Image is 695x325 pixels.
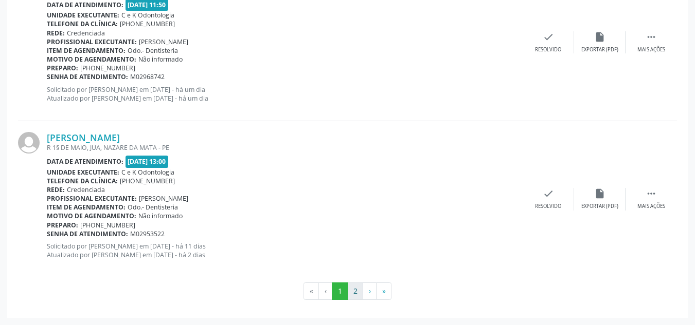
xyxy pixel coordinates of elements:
b: Motivo de agendamento: [47,55,136,64]
span: C e K Odontologia [121,11,174,20]
b: Preparo: [47,64,78,72]
span: Odo.- Dentisteria [128,46,178,55]
span: [PHONE_NUMBER] [120,177,175,185]
div: Exportar (PDF) [581,203,618,210]
b: Telefone da clínica: [47,177,118,185]
i: insert_drive_file [594,188,605,199]
span: Não informado [138,55,183,64]
i:  [646,188,657,199]
b: Item de agendamento: [47,203,126,212]
b: Data de atendimento: [47,1,123,9]
div: Exportar (PDF) [581,46,618,53]
b: Rede: [47,29,65,37]
p: Solicitado por [PERSON_NAME] em [DATE] - há um dia Atualizado por [PERSON_NAME] em [DATE] - há um... [47,85,523,103]
div: Mais ações [637,203,665,210]
div: Resolvido [535,203,561,210]
span: [DATE] 13:00 [126,156,169,167]
b: Item de agendamento: [47,46,126,55]
div: Resolvido [535,46,561,53]
span: [PHONE_NUMBER] [80,64,135,72]
button: Go to next page [363,282,377,300]
i: insert_drive_file [594,31,605,43]
i:  [646,31,657,43]
span: Não informado [138,212,183,220]
span: M02953522 [130,230,165,238]
b: Rede: [47,185,65,194]
p: Solicitado por [PERSON_NAME] em [DATE] - há 11 dias Atualizado por [PERSON_NAME] em [DATE] - há 2... [47,242,523,259]
b: Preparo: [47,221,78,230]
b: Profissional executante: [47,37,137,46]
b: Motivo de agendamento: [47,212,136,220]
span: [PERSON_NAME] [139,37,188,46]
button: Go to page 2 [347,282,363,300]
b: Senha de atendimento: [47,72,128,81]
a: [PERSON_NAME] [47,132,120,143]
b: Telefone da clínica: [47,20,118,28]
button: Go to page 1 [332,282,348,300]
span: [PHONE_NUMBER] [80,221,135,230]
b: Data de atendimento: [47,157,123,166]
b: Profissional executante: [47,194,137,203]
i: check [543,188,554,199]
span: C e K Odontologia [121,168,174,177]
button: Go to last page [376,282,391,300]
div: R 1§ DE MAIO, JUA, NAZARE DA MATA - PE [47,143,523,152]
ul: Pagination [18,282,677,300]
b: Unidade executante: [47,11,119,20]
i: check [543,31,554,43]
b: Senha de atendimento: [47,230,128,238]
span: [PERSON_NAME] [139,194,188,203]
span: Odo.- Dentisteria [128,203,178,212]
b: Unidade executante: [47,168,119,177]
img: img [18,132,40,154]
span: Credenciada [67,29,105,37]
span: [PHONE_NUMBER] [120,20,175,28]
span: M02968742 [130,72,165,81]
span: Credenciada [67,185,105,194]
div: Mais ações [637,46,665,53]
